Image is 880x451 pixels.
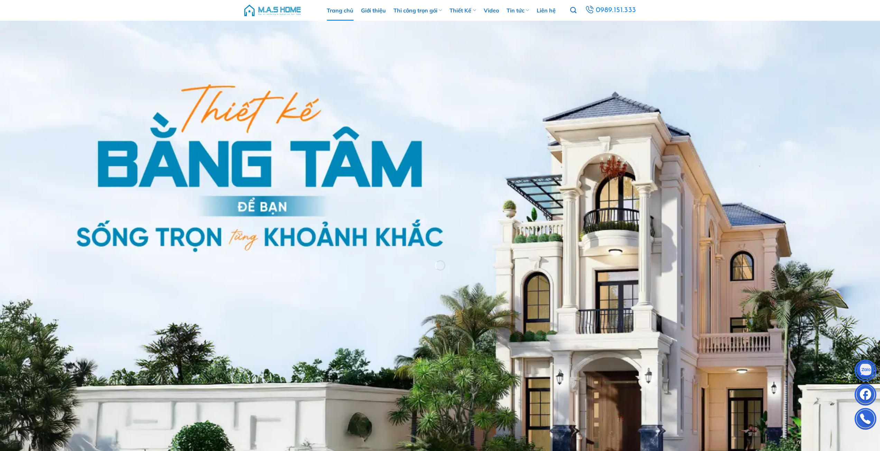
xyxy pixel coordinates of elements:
[855,361,876,382] img: Zalo
[855,385,876,406] img: Facebook
[595,4,637,16] span: 0989.151.333
[583,4,639,17] a: 0989.151.333
[570,3,576,18] a: Tìm kiếm
[855,410,876,430] img: Phone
